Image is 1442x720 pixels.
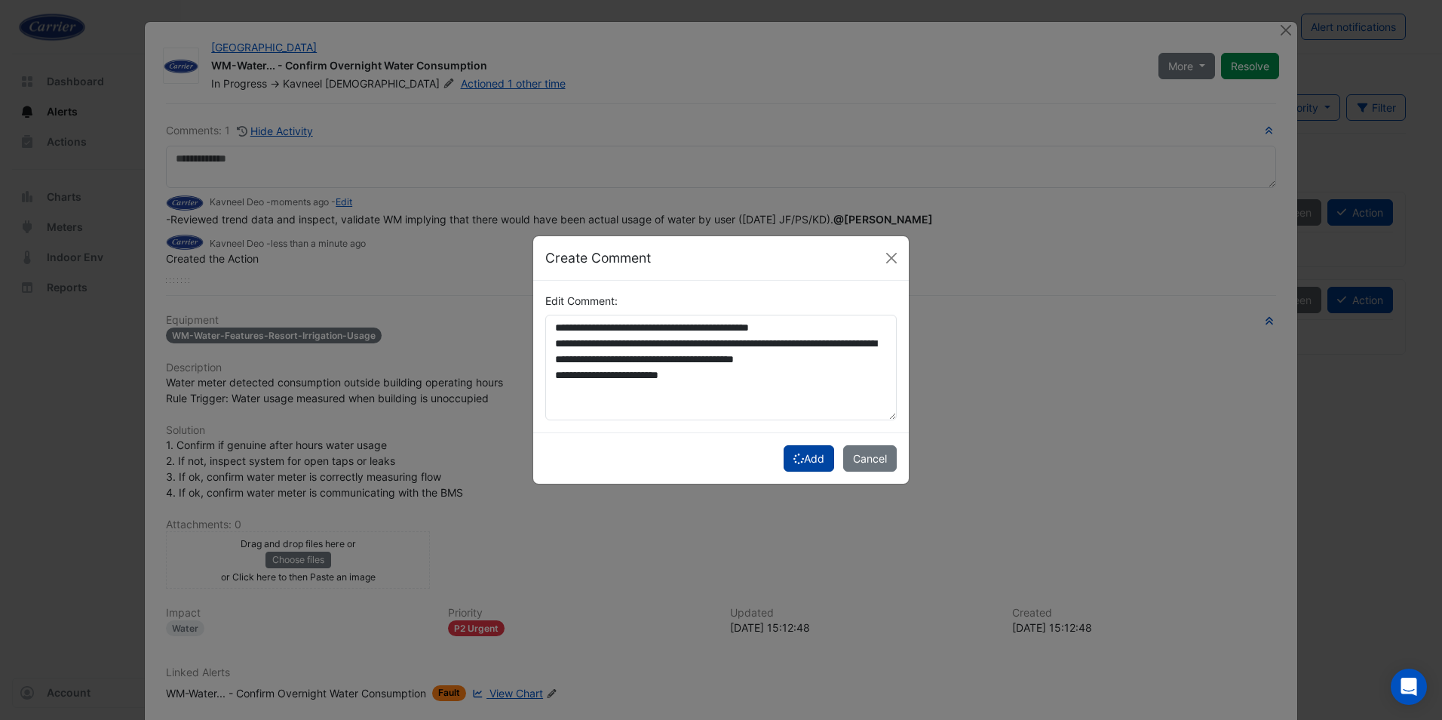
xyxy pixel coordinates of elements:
button: Add [784,445,834,472]
h5: Create Comment [545,248,651,268]
div: Open Intercom Messenger [1391,669,1427,705]
label: Edit Comment: [545,293,618,309]
button: Close [880,247,903,269]
button: Cancel [843,445,897,472]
